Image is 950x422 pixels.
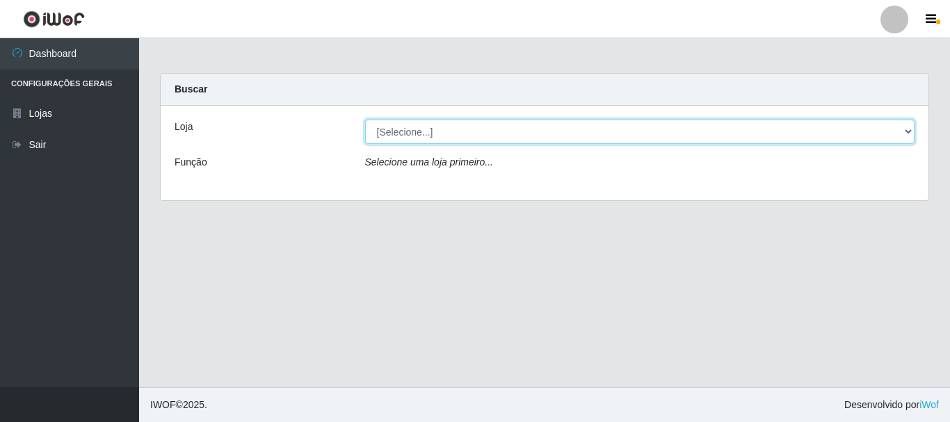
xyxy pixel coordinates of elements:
[175,120,193,134] label: Loja
[23,10,85,28] img: CoreUI Logo
[150,399,176,410] span: IWOF
[844,398,939,412] span: Desenvolvido por
[175,155,207,170] label: Função
[919,399,939,410] a: iWof
[365,156,493,168] i: Selecione uma loja primeiro...
[150,398,207,412] span: © 2025 .
[175,83,207,95] strong: Buscar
